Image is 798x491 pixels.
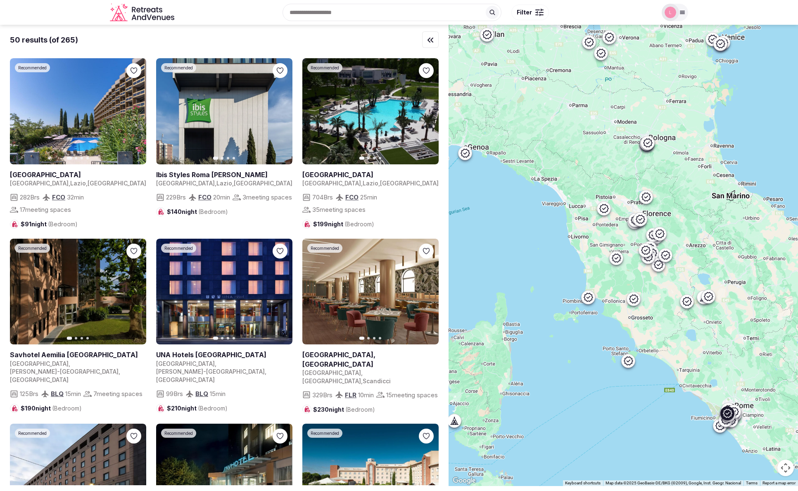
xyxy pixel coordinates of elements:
[93,389,142,398] span: 7 meeting spaces
[164,245,193,251] span: Recommended
[359,337,365,340] button: Go to slide 1
[15,63,50,72] div: Recommended
[161,63,196,72] div: Recommended
[233,157,235,159] button: Go to slide 4
[313,220,374,228] span: $199 night
[15,429,50,438] div: Recommended
[665,7,676,18] img: Luis Mereiles
[156,376,215,383] span: [GEOGRAPHIC_DATA]
[451,475,478,486] img: Google
[18,65,47,71] span: Recommended
[221,337,223,339] button: Go to slide 2
[373,337,375,339] button: Go to slide 3
[215,180,216,187] span: ,
[20,193,40,202] span: 282 Brs
[10,350,146,359] h2: Savhotel Aemilia [GEOGRAPHIC_DATA]
[210,389,226,398] span: 15 min
[86,180,88,187] span: ,
[302,350,439,369] a: View venue
[156,180,215,187] span: [GEOGRAPHIC_DATA]
[363,377,391,384] span: Scandicci
[119,368,120,375] span: ,
[18,430,47,436] span: Recommended
[52,405,82,412] span: (Bedroom)
[67,157,72,160] button: Go to slide 1
[233,337,235,339] button: Go to slide 4
[302,58,439,164] a: View Ergife Palace
[762,481,796,485] a: Report a map error
[360,193,377,202] span: 25 min
[302,170,439,179] a: View venue
[166,389,183,398] span: 99 Brs
[215,360,216,367] span: ,
[198,193,211,201] a: FCO
[511,5,549,20] button: Filter
[10,170,146,179] a: View venue
[88,180,146,187] span: [GEOGRAPHIC_DATA]
[232,180,234,187] span: ,
[52,193,65,201] a: FCO
[110,3,176,22] a: Visit the homepage
[156,368,265,375] span: [PERSON_NAME]-[GEOGRAPHIC_DATA]
[156,350,292,359] h2: UNA Hotels [GEOGRAPHIC_DATA]
[345,391,356,399] a: FLR
[198,405,228,412] span: (Bedroom)
[302,239,439,345] a: View Radisson Blu Hotel, Florence
[367,337,370,339] button: Go to slide 2
[10,58,146,164] a: View Hotel Midas Roma
[363,180,378,187] span: Lazio
[312,391,332,399] span: 329 Brs
[18,245,47,251] span: Recommended
[265,368,266,375] span: ,
[359,157,365,160] button: Go to slide 1
[69,360,70,367] span: ,
[20,205,71,214] span: 17 meeting spaces
[156,170,292,179] a: View venue
[302,350,439,369] h2: [GEOGRAPHIC_DATA], [GEOGRAPHIC_DATA]
[345,406,375,413] span: (Bedroom)
[10,170,146,179] h2: [GEOGRAPHIC_DATA]
[156,170,292,179] h2: Ibis Styles Roma [PERSON_NAME]
[156,58,292,164] a: View Ibis Styles Roma Aurelia
[161,429,196,438] div: Recommended
[10,360,69,367] span: [GEOGRAPHIC_DATA]
[227,157,229,159] button: Go to slide 3
[10,35,78,45] div: 50 results (of 265)
[565,480,601,486] button: Keyboard shortcuts
[307,63,342,72] div: Recommended
[221,157,223,159] button: Go to slide 2
[242,193,292,202] span: 3 meeting spaces
[213,157,218,160] button: Go to slide 1
[86,337,89,339] button: Go to slide 4
[10,180,69,187] span: [GEOGRAPHIC_DATA]
[51,390,64,398] a: BLQ
[213,193,230,202] span: 20 min
[358,391,374,399] span: 10 min
[302,369,361,376] span: [GEOGRAPHIC_DATA]
[48,221,78,228] span: (Bedroom)
[777,460,794,476] button: Map camera controls
[10,376,69,383] span: [GEOGRAPHIC_DATA]
[69,180,70,187] span: ,
[161,244,196,253] div: Recommended
[386,391,438,399] span: 15 meeting spaces
[302,180,361,187] span: [GEOGRAPHIC_DATA]
[167,208,228,216] span: $140 night
[234,180,292,187] span: [GEOGRAPHIC_DATA]
[213,337,218,340] button: Go to slide 1
[21,220,78,228] span: $91 night
[361,369,363,376] span: ,
[164,65,193,71] span: Recommended
[65,389,81,398] span: 15 min
[198,208,228,215] span: (Bedroom)
[81,157,83,159] button: Go to slide 3
[606,481,741,485] span: Map data ©2025 GeoBasis-DE/BKG (©2009), Google, Inst. Geogr. Nacional
[75,337,77,339] button: Go to slide 2
[227,337,229,339] button: Go to slide 3
[379,337,381,339] button: Go to slide 4
[167,404,228,413] span: $210 night
[86,157,89,159] button: Go to slide 4
[344,221,374,228] span: (Bedroom)
[10,368,119,375] span: [PERSON_NAME]-[GEOGRAPHIC_DATA]
[367,157,370,159] button: Go to slide 2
